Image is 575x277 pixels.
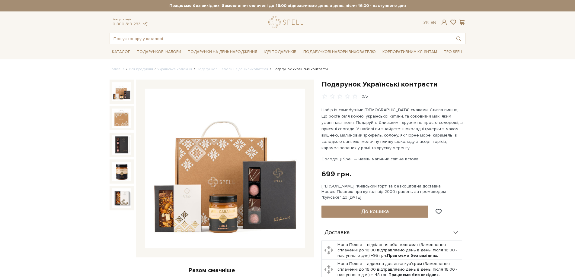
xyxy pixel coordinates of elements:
[110,3,466,8] strong: Працюємо без вихідних. Замовлення оплачені до 16:00 відправляємо день в день, після 16:00 - насту...
[157,67,192,71] a: Українська колекція
[321,107,463,151] p: Набір із самобутніми [DEMOGRAPHIC_DATA] смаками. Стигла вишня, що росте біля кожної української х...
[321,169,351,179] div: 699 грн.
[387,253,438,258] b: Працюємо без вихідних.
[429,20,430,25] span: |
[196,67,268,71] a: Подарункові набори на день вихователя
[142,21,148,27] a: telegram
[452,33,465,44] button: Пошук товару у каталозі
[441,47,465,57] a: Про Spell
[112,188,131,208] img: Подарунок Українські контрасти
[110,266,314,274] div: Разом смачніше
[185,47,260,57] a: Подарунки на День народження
[112,82,131,101] img: Подарунок Українські контрасти
[321,156,463,162] p: Солодощі Spell — навіть магічний світ не встояв!
[268,67,328,72] li: Подарунок Українські контрасти
[145,89,305,248] img: Подарунок Українські контрасти
[113,17,148,21] span: Консультація:
[129,67,153,71] a: Вся продукція
[113,21,141,27] a: 0 800 319 233
[380,47,439,57] a: Корпоративним клієнтам
[321,80,466,89] h1: Подарунок Українські контрасти
[110,67,125,71] a: Головна
[134,47,184,57] a: Подарункові набори
[112,162,131,181] img: Подарунок Українські контрасти
[321,184,466,200] div: [PERSON_NAME] "Київський торт" та безкоштовна доставка Новою Поштою при купівлі від 2000 гривень ...
[110,47,133,57] a: Каталог
[431,20,436,25] a: En
[112,135,131,154] img: Подарунок Українські контрасти
[324,230,350,235] span: Доставка
[362,94,368,99] div: 0/5
[321,206,429,218] button: До кошика
[110,33,452,44] input: Пошук товару у каталозі
[112,109,131,128] img: Подарунок Українські контрасти
[336,241,462,260] td: Нова Пошта – відділення або поштомат (Замовлення сплаченні до 16:00 відправляємо день в день, піс...
[261,47,299,57] a: Ідеї подарунків
[423,20,436,25] div: Ук
[361,208,389,215] span: До кошика
[268,16,306,28] a: logo
[301,47,378,57] a: Подарункові набори вихователю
